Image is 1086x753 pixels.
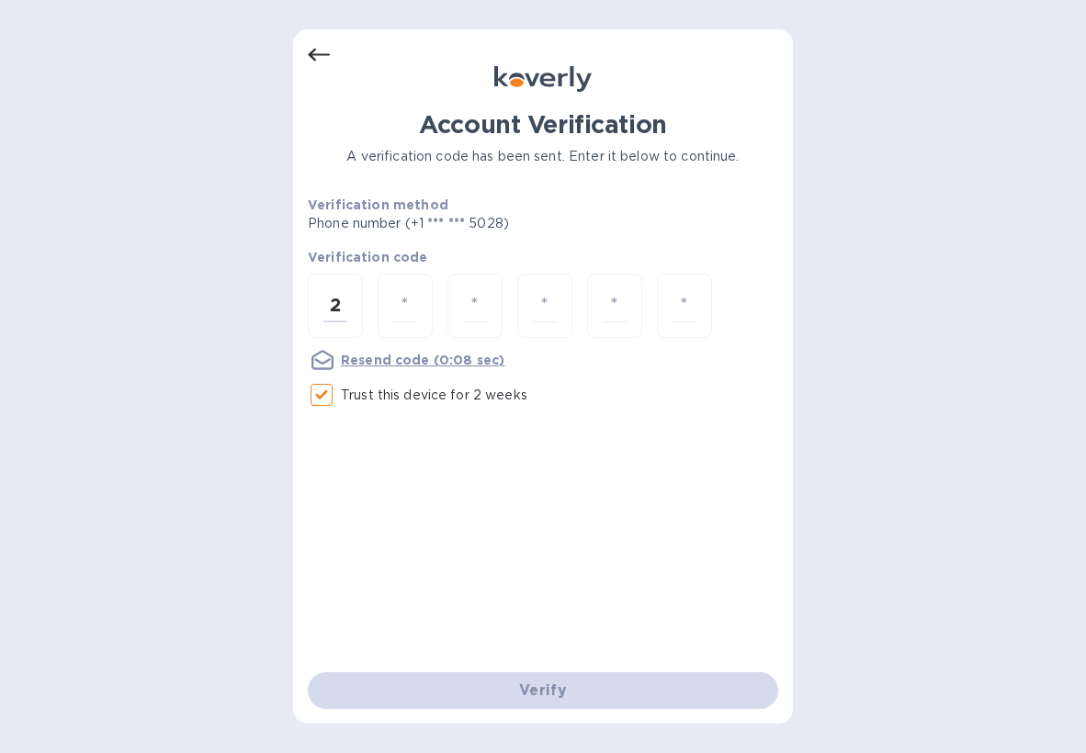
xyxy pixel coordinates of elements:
[308,147,778,166] p: A verification code has been sent. Enter it below to continue.
[308,248,778,266] p: Verification code
[308,110,778,140] h1: Account Verification
[341,353,504,367] u: Resend code (0:08 sec)
[308,197,448,212] b: Verification method
[341,386,527,405] p: Trust this device for 2 weeks
[308,214,650,233] p: Phone number (+1 *** *** 5028)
